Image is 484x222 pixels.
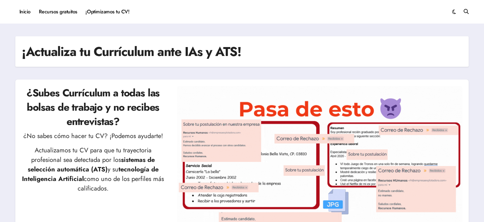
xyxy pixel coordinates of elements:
[15,3,35,20] a: Inicio
[22,146,164,193] p: Actualizamos tu CV para que tu trayectoria profesional sea detectada por los y su como uno de los...
[22,131,164,141] p: ¿No sabes cómo hacer tu CV? ¡Podemos ayudarte!
[28,155,155,174] strong: sistemas de selección automática (ATS)
[35,3,82,20] a: Recursos gratuitos
[22,43,241,60] h1: ¡Actualiza tu Currículum ante IAs y ATS!
[22,86,164,128] h2: ¿Subes Currículum a todas las bolsas de trabajo y no recibes entrevistas?
[82,3,133,20] a: ¡Optimizamos tu CV!
[22,165,159,184] strong: tecnología de Inteligencia Artificial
